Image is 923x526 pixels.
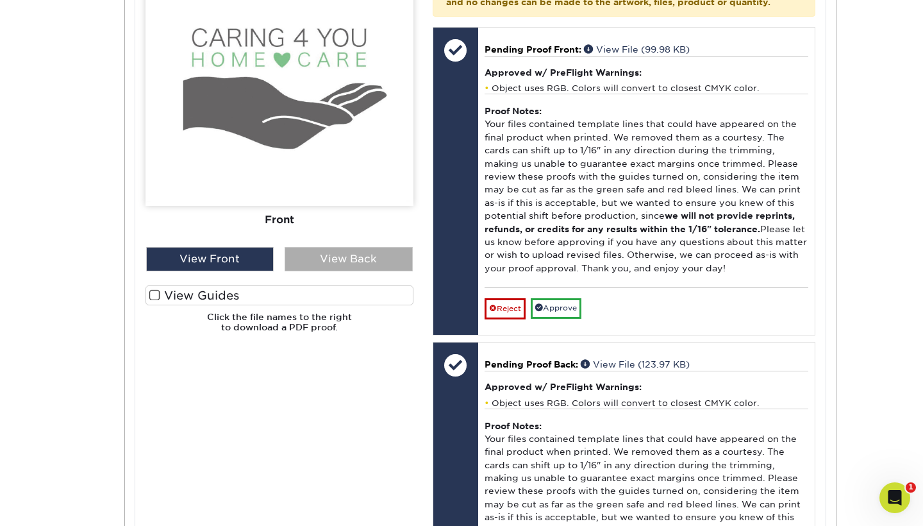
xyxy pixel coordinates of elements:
a: Approve [531,298,581,318]
a: Reject [485,298,526,319]
span: Pending Proof Back: [485,359,578,369]
h4: Approved w/ PreFlight Warnings: [485,67,808,78]
li: Object uses RGB. Colors will convert to closest CMYK color. [485,83,808,94]
strong: Proof Notes: [485,106,542,116]
label: View Guides [146,285,413,305]
div: Your files contained template lines that could have appeared on the final product when printed. W... [485,94,808,287]
div: View Back [285,247,413,271]
div: Front [146,206,413,234]
h6: Click the file names to the right to download a PDF proof. [146,312,413,343]
div: View Front [146,247,274,271]
b: we will not provide reprints, refunds, or credits for any results within the 1/16" tolerance. [485,210,795,233]
h4: Approved w/ PreFlight Warnings: [485,382,808,392]
a: View File (99.98 KB) [584,44,690,55]
a: View File (123.97 KB) [581,359,690,369]
span: Pending Proof Front: [485,44,581,55]
strong: Proof Notes: [485,421,542,431]
iframe: Intercom live chat [879,482,910,513]
li: Object uses RGB. Colors will convert to closest CMYK color. [485,398,808,409]
span: 1 [906,482,916,493]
